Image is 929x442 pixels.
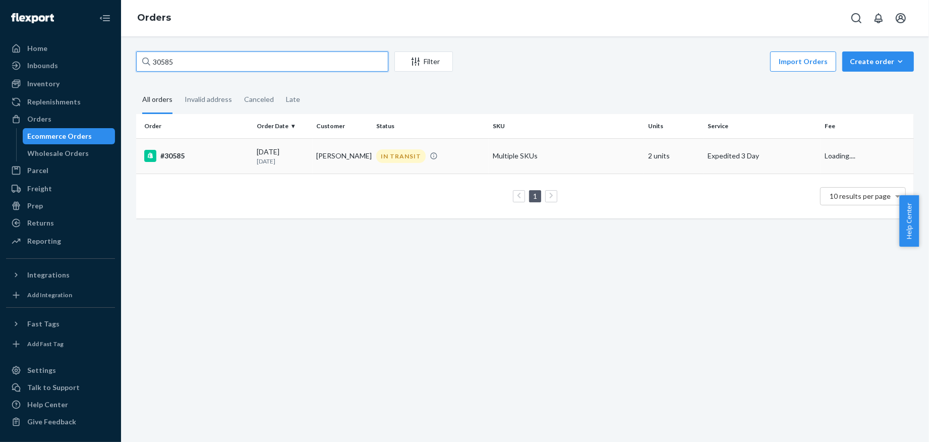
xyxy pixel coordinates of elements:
[708,151,817,161] p: Expedited 3 Day
[394,51,453,72] button: Filter
[27,319,60,329] div: Fast Tags
[27,340,64,348] div: Add Fast Tag
[27,165,48,176] div: Parcel
[257,147,308,165] div: [DATE]
[6,58,115,74] a: Inbounds
[644,114,704,138] th: Units
[6,379,115,396] a: Talk to Support
[6,397,115,413] a: Help Center
[27,43,47,53] div: Home
[6,233,115,249] a: Reporting
[891,8,911,28] button: Open account menu
[821,138,914,174] td: Loading....
[137,12,171,23] a: Orders
[770,51,836,72] button: Import Orders
[27,400,68,410] div: Help Center
[846,8,866,28] button: Open Search Box
[142,86,172,114] div: All orders
[27,270,70,280] div: Integrations
[376,149,426,163] div: IN TRANSIT
[286,86,300,113] div: Late
[95,8,115,28] button: Close Navigation
[23,128,115,144] a: Ecommerce Orders
[27,291,72,299] div: Add Integration
[6,94,115,110] a: Replenishments
[6,362,115,378] a: Settings
[899,195,919,247] button: Help Center
[27,201,43,211] div: Prep
[27,184,52,194] div: Freight
[6,40,115,57] a: Home
[6,215,115,231] a: Returns
[6,287,115,303] a: Add Integration
[27,236,61,246] div: Reporting
[11,13,54,23] img: Flexport logo
[6,336,115,352] a: Add Fast Tag
[27,365,56,375] div: Settings
[531,192,539,200] a: Page 1 is your current page
[185,86,232,113] div: Invalid address
[830,192,891,200] span: 10 results per page
[27,417,76,427] div: Give Feedback
[28,131,92,141] div: Ecommerce Orders
[6,316,115,332] button: Fast Tags
[27,382,80,393] div: Talk to Support
[257,157,308,165] p: [DATE]
[6,162,115,179] a: Parcel
[144,150,249,162] div: #30585
[489,138,644,174] td: Multiple SKUs
[704,114,821,138] th: Service
[23,145,115,161] a: Wholesale Orders
[136,51,388,72] input: Search orders
[6,181,115,197] a: Freight
[28,148,89,158] div: Wholesale Orders
[644,138,704,174] td: 2 units
[6,414,115,430] button: Give Feedback
[27,218,54,228] div: Returns
[27,114,51,124] div: Orders
[6,111,115,127] a: Orders
[868,8,889,28] button: Open notifications
[842,51,914,72] button: Create order
[372,114,489,138] th: Status
[27,97,81,107] div: Replenishments
[313,138,372,174] td: [PERSON_NAME]
[6,198,115,214] a: Prep
[317,122,368,130] div: Customer
[253,114,312,138] th: Order Date
[6,76,115,92] a: Inventory
[821,114,914,138] th: Fee
[6,267,115,283] button: Integrations
[244,86,274,113] div: Canceled
[850,57,906,67] div: Create order
[27,79,60,89] div: Inventory
[27,61,58,71] div: Inbounds
[136,114,253,138] th: Order
[489,114,644,138] th: SKU
[395,57,452,67] div: Filter
[129,4,179,33] ol: breadcrumbs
